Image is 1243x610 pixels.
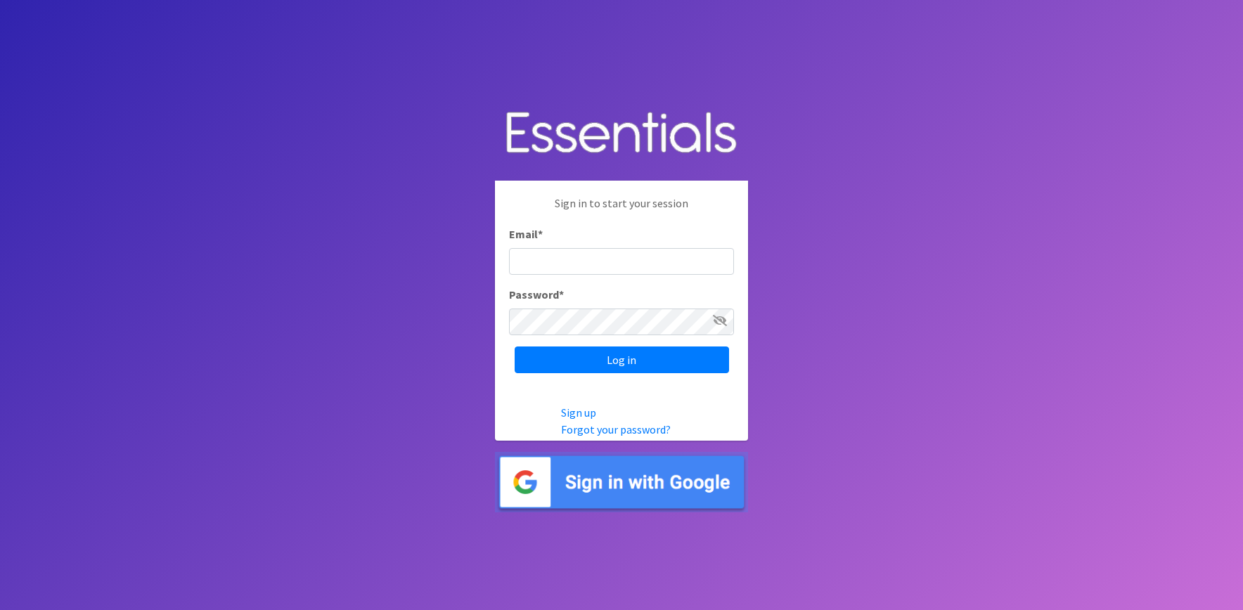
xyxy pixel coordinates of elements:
abbr: required [538,227,543,241]
img: Sign in with Google [495,452,748,513]
img: Human Essentials [495,98,748,170]
a: Sign up [561,405,596,420]
label: Password [509,286,564,303]
input: Log in [515,346,729,373]
p: Sign in to start your session [509,195,734,226]
abbr: required [559,287,564,301]
label: Email [509,226,543,242]
a: Forgot your password? [561,422,671,436]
